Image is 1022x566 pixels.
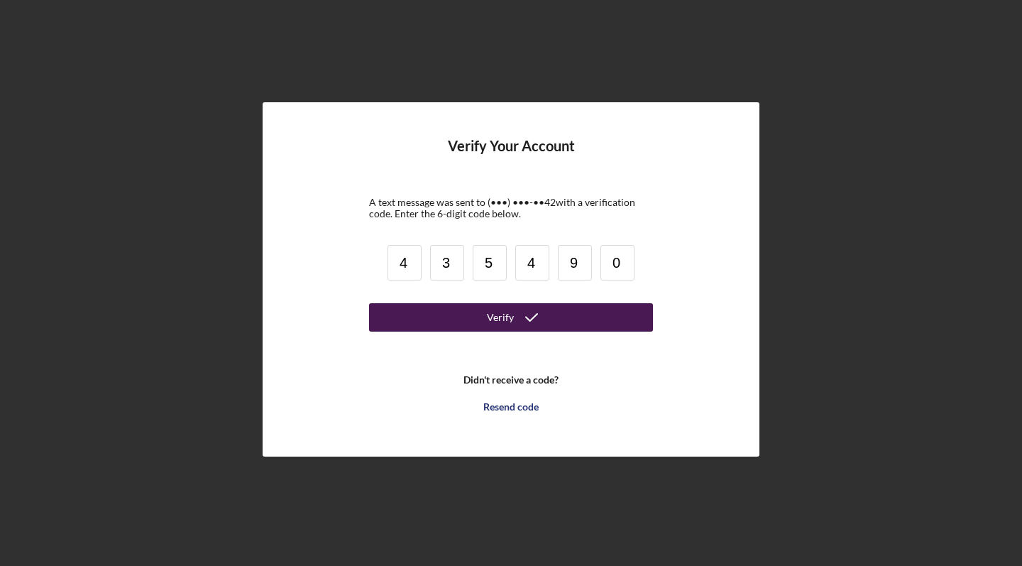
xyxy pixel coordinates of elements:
div: A text message was sent to (•••) •••-•• 42 with a verification code. Enter the 6-digit code below. [369,197,653,219]
b: Didn't receive a code? [463,374,559,386]
button: Verify [369,303,653,332]
button: Resend code [369,393,653,421]
div: Resend code [483,393,539,421]
h4: Verify Your Account [448,138,575,175]
div: Verify [487,303,514,332]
